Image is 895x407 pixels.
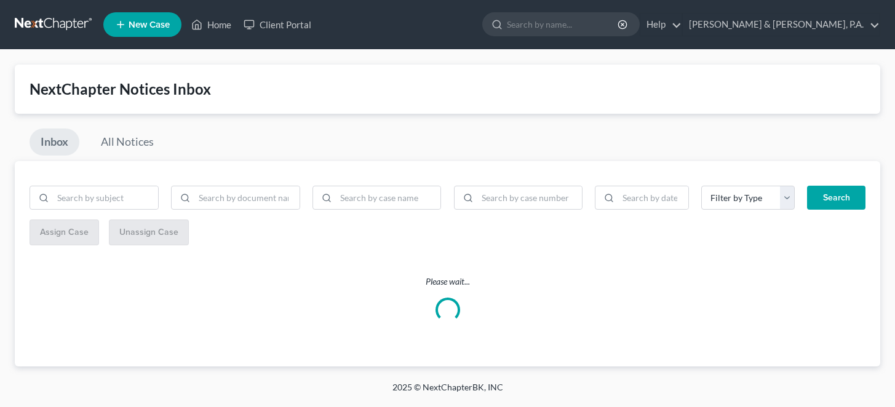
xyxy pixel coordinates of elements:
[237,14,317,36] a: Client Portal
[336,186,441,210] input: Search by case name
[683,14,880,36] a: [PERSON_NAME] & [PERSON_NAME], P.A.
[507,13,619,36] input: Search by name...
[194,186,300,210] input: Search by document name
[477,186,583,210] input: Search by case number
[618,186,688,210] input: Search by date
[90,128,165,156] a: All Notices
[15,275,880,288] p: Please wait...
[185,14,237,36] a: Home
[640,14,682,36] a: Help
[30,79,865,99] div: NextChapter Notices Inbox
[807,186,865,210] button: Search
[129,20,170,30] span: New Case
[30,128,79,156] a: Inbox
[53,186,158,210] input: Search by subject
[97,381,798,403] div: 2025 © NextChapterBK, INC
